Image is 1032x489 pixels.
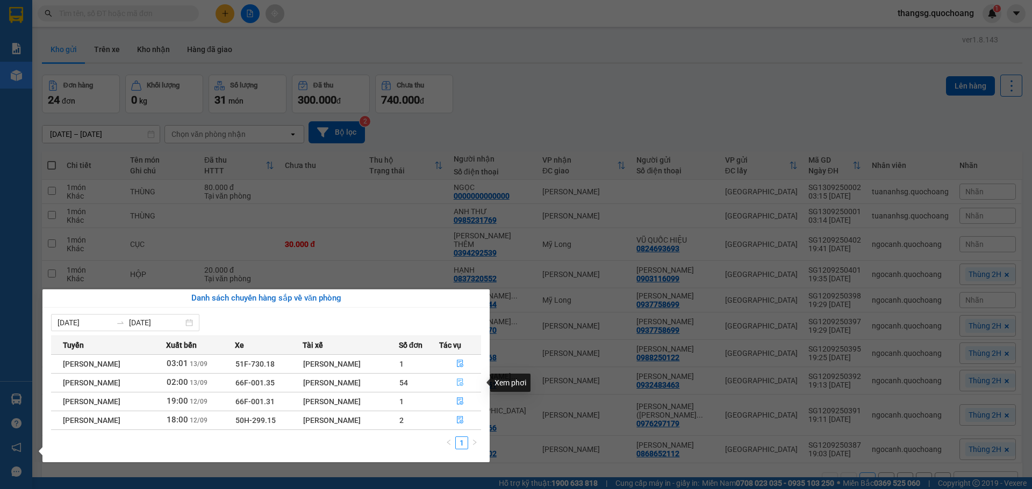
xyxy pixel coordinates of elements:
span: left [446,439,452,446]
span: file-done [456,397,464,406]
button: file-done [440,412,481,429]
span: Số đơn [399,339,423,351]
span: 12/09 [190,398,207,405]
span: Tài xế [303,339,323,351]
span: [PERSON_NAME] [63,360,120,368]
button: file-done [440,374,481,391]
input: Đến ngày [129,317,183,329]
a: 1 [456,437,468,449]
span: 51F-730.18 [235,360,275,368]
div: [PERSON_NAME] [303,414,398,426]
span: Tác vụ [439,339,461,351]
span: 66F-001.31 [235,397,275,406]
div: [PERSON_NAME] [303,377,398,389]
span: to [116,318,125,327]
button: file-done [440,393,481,410]
span: Tuyến [63,339,84,351]
li: Previous Page [442,436,455,449]
button: file-done [440,355,481,373]
span: 13/09 [190,379,207,386]
input: Từ ngày [58,317,112,329]
li: 1 [455,436,468,449]
span: file-done [456,360,464,368]
span: 13/09 [190,360,207,368]
span: [PERSON_NAME] [63,397,120,406]
span: 19:00 [167,396,188,406]
span: [PERSON_NAME] [63,416,120,425]
div: Danh sách chuyến hàng sắp về văn phòng [51,292,481,305]
button: right [468,436,481,449]
span: file-done [456,416,464,425]
span: [PERSON_NAME] [63,378,120,387]
span: Xuất bến [166,339,197,351]
span: 2 [399,416,404,425]
span: 18:00 [167,415,188,425]
span: swap-right [116,318,125,327]
span: 02:00 [167,377,188,387]
li: Next Page [468,436,481,449]
span: right [471,439,478,446]
span: 50H-299.15 [235,416,276,425]
span: 12/09 [190,417,207,424]
span: 1 [399,360,404,368]
span: 54 [399,378,408,387]
div: [PERSON_NAME] [303,396,398,407]
span: 66F-001.35 [235,378,275,387]
span: 03:01 [167,359,188,368]
span: file-done [456,378,464,387]
div: [PERSON_NAME] [303,358,398,370]
span: Xe [235,339,244,351]
button: left [442,436,455,449]
div: Xem phơi [490,374,531,392]
span: 1 [399,397,404,406]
